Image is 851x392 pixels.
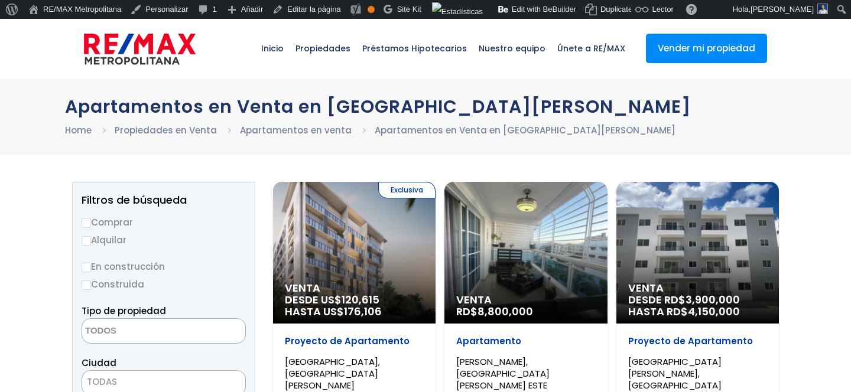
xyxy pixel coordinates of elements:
span: Venta [285,282,424,294]
a: Préstamos Hipotecarios [356,19,473,78]
input: Alquilar [82,236,91,246]
span: Propiedades [290,31,356,66]
div: Aceptable [368,6,375,13]
img: Visitas de 48 horas. Haz clic para ver más estadísticas del sitio. [432,2,483,21]
span: [PERSON_NAME], [GEOGRAPHIC_DATA][PERSON_NAME] ESTE [456,355,550,391]
span: Inicio [255,31,290,66]
a: Nuestro equipo [473,19,551,78]
span: TODAS [82,374,245,390]
span: Únete a RE/MAX [551,31,631,66]
a: Vender mi propiedad [646,34,767,63]
span: Tipo de propiedad [82,305,166,317]
span: HASTA RD$ [628,306,767,318]
span: RD$ [456,304,533,319]
span: HASTA US$ [285,306,424,318]
span: Ciudad [82,357,116,369]
label: En construcción [82,259,246,274]
a: Home [65,124,92,136]
span: 176,106 [344,304,382,319]
a: Propiedades en Venta [115,124,217,136]
input: Construida [82,280,91,290]
label: Construida [82,277,246,292]
p: Proyecto de Apartamento [628,335,767,347]
span: DESDE RD$ [628,294,767,318]
span: Venta [456,294,595,306]
span: 8,800,000 [478,304,533,319]
span: Venta [628,282,767,294]
h2: Filtros de búsqueda [82,194,246,206]
a: Únete a RE/MAX [551,19,631,78]
span: [PERSON_NAME] [751,5,814,14]
input: En construcción [82,263,91,272]
h1: Apartamentos en Venta en [GEOGRAPHIC_DATA][PERSON_NAME] [65,96,786,117]
span: TODAS [87,375,117,388]
img: remax-metropolitana-logo [84,31,196,67]
span: Nuestro equipo [473,31,551,66]
span: Site Kit [397,5,421,14]
span: 3,900,000 [686,292,740,307]
span: Préstamos Hipotecarios [356,31,473,66]
span: Exclusiva [378,182,436,198]
a: Apartamentos en venta [240,124,352,136]
a: Propiedades [290,19,356,78]
label: Comprar [82,215,246,230]
span: 4,150,000 [688,304,740,319]
label: Alquilar [82,233,246,247]
a: Inicio [255,19,290,78]
span: DESDE US$ [285,294,424,318]
li: Apartamentos en Venta en [GEOGRAPHIC_DATA][PERSON_NAME] [375,123,675,138]
input: Comprar [82,218,91,228]
p: Proyecto de Apartamento [285,335,424,347]
textarea: Search [82,319,197,344]
a: RE/MAX Metropolitana [84,19,196,78]
span: [GEOGRAPHIC_DATA], [GEOGRAPHIC_DATA][PERSON_NAME] [285,355,380,391]
span: 120,615 [342,292,379,307]
p: Apartamento [456,335,595,347]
